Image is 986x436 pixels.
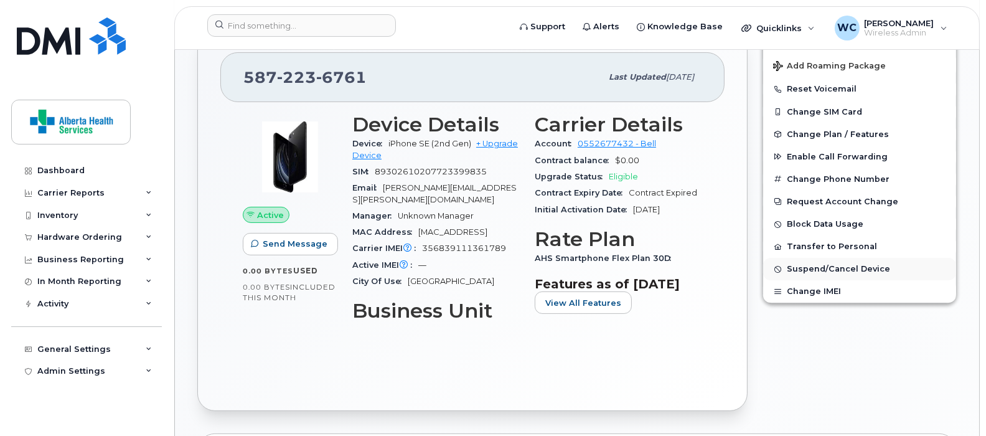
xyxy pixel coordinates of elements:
h3: Device Details [352,113,520,136]
button: Change Phone Number [763,168,956,191]
span: iPhone SE (2nd Gen) [388,139,471,148]
span: Contract balance [535,156,615,165]
button: Reset Voicemail [763,78,956,100]
span: Contract Expired [629,188,697,197]
button: Block Data Usage [763,213,956,235]
h3: Rate Plan [535,228,702,250]
a: Alerts [574,14,628,39]
span: View All Features [545,297,621,309]
img: image20231002-3703462-1mz9tax.jpeg [253,120,327,194]
button: Change Plan / Features [763,123,956,146]
span: 223 [277,68,316,87]
h3: Carrier Details [535,113,702,136]
button: Send Message [243,233,338,255]
span: Send Message [263,238,327,250]
div: Quicklinks [733,16,824,40]
a: + Upgrade Device [352,139,518,159]
span: WC [837,21,857,36]
span: included this month [243,282,336,303]
button: Transfer to Personal [763,235,956,258]
span: Change Plan / Features [787,130,889,139]
button: Add Roaming Package [763,52,956,78]
span: [DATE] [666,72,694,82]
span: [PERSON_NAME] [865,18,934,28]
span: Wireless Admin [865,28,934,38]
span: Contract Expiry Date [535,188,629,197]
span: Device [352,139,388,148]
span: Quicklinks [756,23,802,33]
span: Last updated [609,72,666,82]
span: Unknown Manager [398,211,474,220]
button: Change IMEI [763,280,956,303]
span: [GEOGRAPHIC_DATA] [408,277,494,286]
span: Eligible [609,172,638,181]
div: Will Chang [826,16,956,40]
span: Initial Activation Date [535,205,633,214]
span: Active IMEI [352,260,418,270]
span: Manager [352,211,398,220]
span: $0.00 [615,156,639,165]
span: Account [535,139,578,148]
a: Knowledge Base [628,14,731,39]
span: Carrier IMEI [352,244,422,253]
span: Active [257,209,284,221]
span: Add Roaming Package [773,61,886,73]
h3: Features as of [DATE] [535,277,702,291]
span: MAC Address [352,227,418,237]
span: Enable Call Forwarding [787,152,888,161]
button: Change SIM Card [763,101,956,123]
span: — [418,260,426,270]
span: Upgrade Status [535,172,609,181]
span: Alerts [593,21,619,33]
span: 587 [243,68,367,87]
span: 89302610207723399835 [375,167,487,176]
button: Suspend/Cancel Device [763,258,956,280]
span: Support [530,21,565,33]
span: City Of Use [352,277,408,286]
span: [DATE] [633,205,660,214]
h3: Business Unit [352,300,520,322]
span: Email [352,183,383,192]
span: AHS Smartphone Flex Plan 30D [535,254,677,263]
span: [PERSON_NAME][EMAIL_ADDRESS][PERSON_NAME][DOMAIN_NAME] [352,183,517,204]
span: 0.00 Bytes [243,267,293,275]
a: Support [511,14,574,39]
span: SIM [352,167,375,176]
span: Knowledge Base [647,21,723,33]
span: 0.00 Bytes [243,283,290,291]
span: Suspend/Cancel Device [787,265,890,274]
input: Find something... [207,14,396,37]
a: 0552677432 - Bell [578,139,656,148]
span: [MAC_ADDRESS] [418,227,487,237]
button: Request Account Change [763,191,956,213]
span: 6761 [316,68,367,87]
button: Enable Call Forwarding [763,146,956,168]
span: 356839111361789 [422,244,506,253]
span: used [293,266,318,275]
button: View All Features [535,291,632,314]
